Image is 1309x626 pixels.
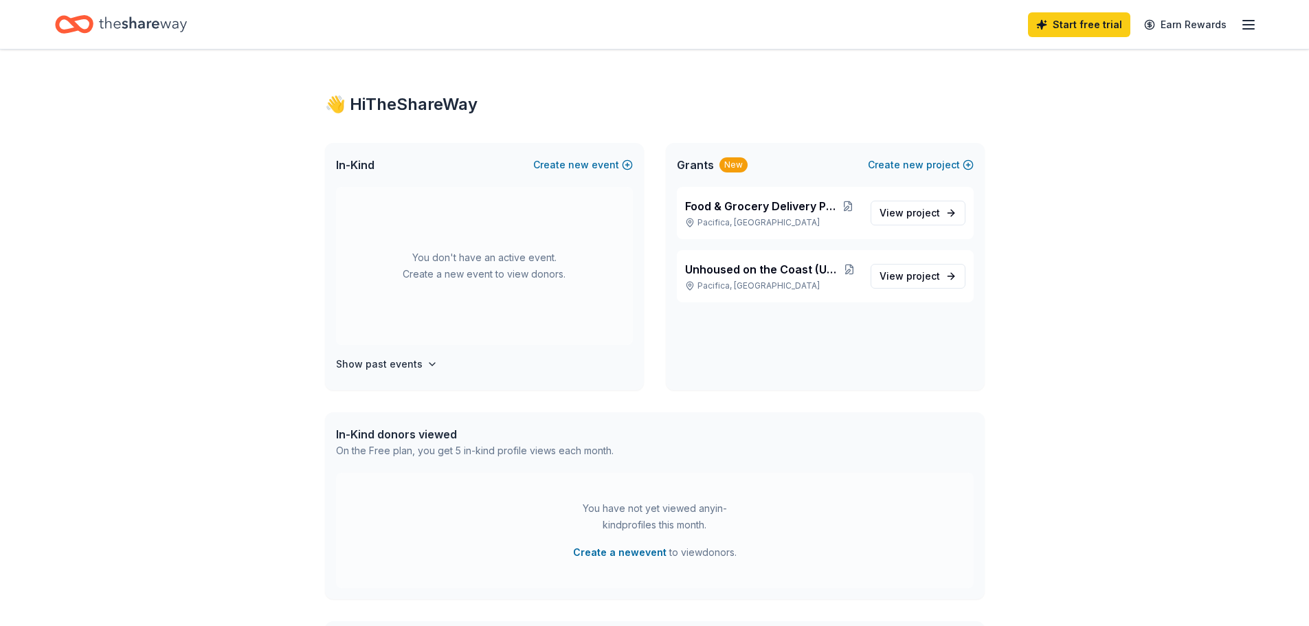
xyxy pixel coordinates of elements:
[685,280,860,291] p: Pacifica, [GEOGRAPHIC_DATA]
[573,544,667,561] button: Create a newevent
[677,157,714,173] span: Grants
[573,544,737,561] span: to view donors .
[336,443,614,459] div: On the Free plan, you get 5 in-kind profile views each month.
[533,157,633,173] button: Createnewevent
[336,187,633,345] div: You don't have an active event. Create a new event to view donors.
[719,157,748,172] div: New
[569,500,741,533] div: You have not yet viewed any in-kind profiles this month.
[871,264,965,289] a: View project
[868,157,974,173] button: Createnewproject
[568,157,589,173] span: new
[685,198,836,214] span: Food & Grocery Delivery Program
[55,8,187,41] a: Home
[906,270,940,282] span: project
[871,201,965,225] a: View project
[1136,12,1235,37] a: Earn Rewards
[325,93,985,115] div: 👋 Hi TheShareWay
[685,261,839,278] span: Unhoused on the Coast (UC) Outreach
[685,217,860,228] p: Pacifica, [GEOGRAPHIC_DATA]
[906,207,940,219] span: project
[336,157,374,173] span: In-Kind
[880,205,940,221] span: View
[336,356,438,372] button: Show past events
[336,356,423,372] h4: Show past events
[880,268,940,284] span: View
[903,157,924,173] span: new
[1028,12,1130,37] a: Start free trial
[336,426,614,443] div: In-Kind donors viewed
